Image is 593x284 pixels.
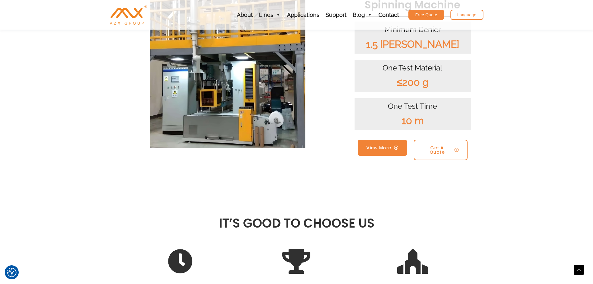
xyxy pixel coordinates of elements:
[358,114,468,127] div: 10 m
[7,268,16,277] button: Consent Preferences
[110,12,147,17] a: AZX Nonwoven Machine
[358,140,407,156] a: View More
[366,146,391,150] span: View More
[450,10,483,20] a: Language
[414,140,468,160] a: Get A Quote
[408,10,444,20] a: Free Quote
[125,213,468,233] h2: IT’S GOOD TO CHOOSE US
[358,76,468,89] div: ≤200 g
[358,63,468,73] div: One Test Material
[358,101,468,111] div: One Test Time
[422,146,451,154] span: Get A Quote
[358,38,468,51] div: 1.5 [PERSON_NAME]
[7,268,16,277] img: Revisit consent button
